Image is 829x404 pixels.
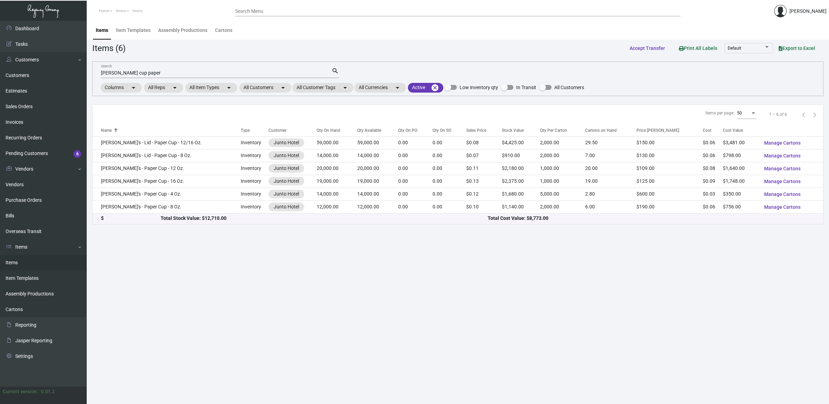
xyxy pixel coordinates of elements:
[466,188,502,200] td: $0.12
[357,136,398,149] td: 59,000.00
[215,27,232,34] div: Cartons
[789,8,827,15] div: [PERSON_NAME]
[225,84,233,92] mat-icon: arrow_drop_down
[99,9,109,13] span: Home
[357,162,398,175] td: 20,000.00
[92,42,126,54] div: Items (6)
[241,175,268,188] td: Inventory
[279,84,287,92] mat-icon: arrow_drop_down
[317,127,340,134] div: Qty On Hand
[274,178,299,185] div: Junto Hotel
[540,136,585,149] td: 2,000.00
[759,149,806,162] button: Manage Cartons
[673,42,723,54] button: Print All Labels
[585,136,636,149] td: 29.50
[728,46,741,51] span: Default
[433,200,467,213] td: 0.00
[723,200,759,213] td: $756.00
[268,124,317,136] th: Customer
[759,201,806,213] button: Manage Cartons
[540,175,585,188] td: 1,000.00
[241,136,268,149] td: Inventory
[408,83,443,93] mat-chip: Active
[540,149,585,162] td: 2,000.00
[171,84,179,92] mat-icon: arrow_drop_down
[398,188,433,200] td: 0.00
[764,153,801,158] span: Manage Cartons
[502,188,540,200] td: $1,680.00
[703,149,723,162] td: $0.06
[636,175,703,188] td: $125.00
[317,200,357,213] td: 12,000.00
[636,127,679,134] div: Price [PERSON_NAME]
[357,149,398,162] td: 14,000.00
[540,162,585,175] td: 1,000.00
[585,200,636,213] td: 6.00
[116,9,126,13] span: Items
[466,175,502,188] td: $0.13
[317,127,357,134] div: Qty On Hand
[502,127,524,134] div: Stock Value
[723,175,759,188] td: $1,748.00
[585,175,636,188] td: 19.00
[129,84,138,92] mat-icon: arrow_drop_down
[636,188,703,200] td: $600.00
[398,162,433,175] td: 0.00
[502,175,540,188] td: $2,375.00
[357,200,398,213] td: 12,000.00
[241,200,268,213] td: Inventory
[759,175,806,188] button: Manage Cartons
[317,175,357,188] td: 19,000.00
[41,388,55,395] div: 0.51.2
[317,162,357,175] td: 20,000.00
[274,152,299,159] div: Junto Hotel
[585,162,636,175] td: 20.00
[624,42,670,54] button: Accept Transfer
[398,200,433,213] td: 0.00
[332,67,339,75] mat-icon: search
[144,83,183,93] mat-chip: All Reps
[93,136,241,149] td: [PERSON_NAME]'s - Lid - Paper Cup - 12/16 Oz.
[703,175,723,188] td: $0.09
[274,165,299,172] div: Junto Hotel
[502,149,540,162] td: $910.00
[185,83,237,93] mat-chip: All Item Types
[398,127,433,134] div: Qty On PO
[101,215,161,222] div: $
[809,109,820,120] button: Next page
[433,175,467,188] td: 0.00
[354,83,406,93] mat-chip: All Currencies
[466,127,486,134] div: Sales Price
[241,162,268,175] td: Inventory
[798,109,809,120] button: Previous page
[241,127,250,134] div: Type
[759,162,806,175] button: Manage Cartons
[466,162,502,175] td: $0.11
[723,188,759,200] td: $350.00
[502,162,540,175] td: $2,180.00
[723,149,759,162] td: $798.00
[158,27,207,34] div: Assembly Productions
[433,127,451,134] div: Qty On SO
[241,127,268,134] div: Type
[93,149,241,162] td: [PERSON_NAME]'s - Lid - Paper Cup - 8 Oz.
[774,5,787,17] img: admin@bootstrapmaster.com
[357,127,398,134] div: Qty Available
[433,127,467,134] div: Qty On SO
[116,27,151,34] div: Item Templates
[341,84,349,92] mat-icon: arrow_drop_down
[96,27,108,34] div: Items
[636,136,703,149] td: $150.00
[398,175,433,188] td: 0.00
[703,136,723,149] td: $0.06
[764,166,801,171] span: Manage Cartons
[679,45,717,51] span: Print All Labels
[101,127,241,134] div: Name
[488,215,815,222] div: Total Cost Value: $8,773.00
[585,149,636,162] td: 7.00
[241,149,268,162] td: Inventory
[703,162,723,175] td: $0.08
[433,162,467,175] td: 0.00
[239,83,291,93] mat-chip: All Customers
[398,136,433,149] td: 0.00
